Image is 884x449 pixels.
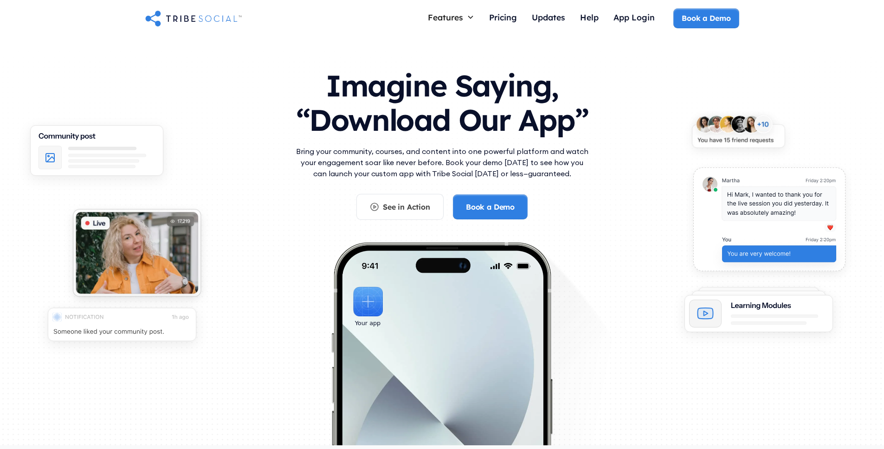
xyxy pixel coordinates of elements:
a: Updates [524,8,573,28]
div: Features [428,12,463,22]
img: An illustration of Community Feed [18,116,176,192]
img: An illustration of Live video [62,201,212,311]
img: An illustration of push notification [35,299,209,357]
div: Features [420,8,482,26]
h1: Imagine Saying, “Download Our App” [294,59,591,141]
a: Book a Demo [673,8,739,28]
div: Your app [355,318,381,328]
a: Book a Demo [453,194,528,219]
div: Pricing [489,12,517,22]
a: home [145,9,242,27]
a: See in Action [356,194,444,220]
img: An illustration of New friends requests [681,107,796,162]
div: App Login [613,12,655,22]
a: Help [573,8,606,28]
div: Help [580,12,599,22]
img: An illustration of chat [681,159,858,287]
a: Pricing [482,8,524,28]
a: App Login [606,8,662,28]
div: See in Action [383,202,430,212]
img: An illustration of Learning Modules [672,280,845,348]
div: Updates [532,12,565,22]
p: Bring your community, courses, and content into one powerful platform and watch your engagement s... [294,146,591,179]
